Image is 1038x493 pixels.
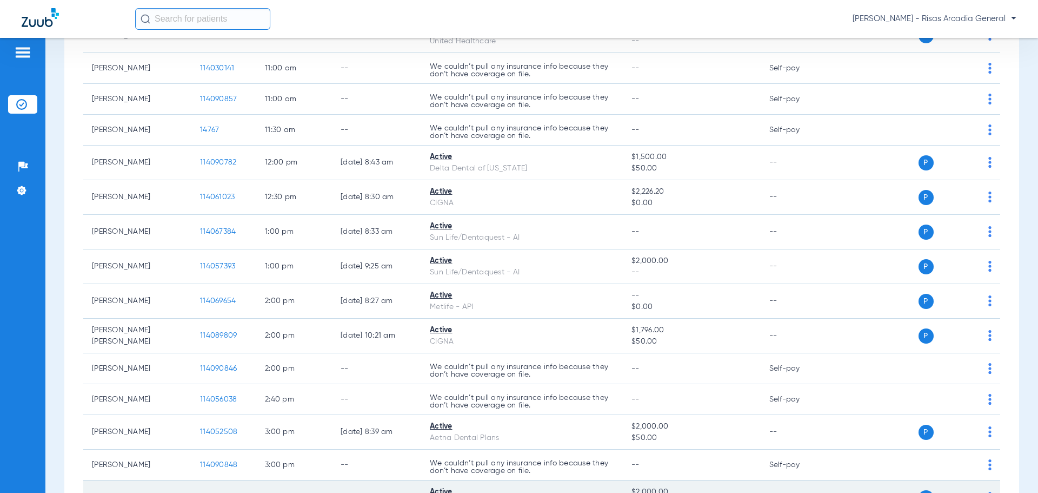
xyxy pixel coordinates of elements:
[200,126,219,134] span: 14767
[83,450,191,481] td: [PERSON_NAME]
[83,215,191,249] td: [PERSON_NAME]
[988,295,992,306] img: group-dot-blue.svg
[332,215,421,249] td: [DATE] 8:33 AM
[631,365,640,372] span: --
[631,163,751,174] span: $50.00
[761,84,834,115] td: Self-pay
[430,421,614,432] div: Active
[964,459,975,470] img: x.svg
[430,163,614,174] div: Delta Dental of [US_STATE]
[988,394,992,405] img: group-dot-blue.svg
[200,193,235,201] span: 114061023
[631,64,640,72] span: --
[83,84,191,115] td: [PERSON_NAME]
[430,267,614,278] div: Sun Life/Dentaquest - AI
[988,330,992,341] img: group-dot-blue.svg
[761,353,834,384] td: Self-pay
[256,319,332,353] td: 2:00 PM
[200,332,237,339] span: 114089809
[430,186,614,198] div: Active
[22,8,59,27] img: Zuub Logo
[430,36,614,47] div: United Healthcare
[964,261,975,272] img: x.svg
[988,63,992,74] img: group-dot-blue.svg
[200,95,237,103] span: 114090857
[200,428,237,436] span: 114052508
[761,450,834,481] td: Self-pay
[430,336,614,347] div: CIGNA
[430,221,614,232] div: Active
[256,415,332,450] td: 3:00 PM
[332,180,421,215] td: [DATE] 8:30 AM
[430,432,614,444] div: Aetna Dental Plans
[761,53,834,84] td: Self-pay
[631,421,751,432] span: $2,000.00
[988,261,992,272] img: group-dot-blue.svg
[430,363,614,378] p: We couldn’t pull any insurance info because they don’t have coverage on file.
[964,394,975,405] img: x.svg
[919,425,934,440] span: P
[256,284,332,319] td: 2:00 PM
[919,225,934,240] span: P
[256,115,332,146] td: 11:30 AM
[332,384,421,415] td: --
[761,215,834,249] td: --
[430,124,614,140] p: We couldn’t pull any insurance info because they don’t have coverage on file.
[200,297,236,305] span: 114069654
[83,384,191,415] td: [PERSON_NAME]
[761,319,834,353] td: --
[988,124,992,135] img: group-dot-blue.svg
[83,353,191,384] td: [PERSON_NAME]
[430,232,614,244] div: Sun Life/Dentaquest - AI
[631,152,751,163] span: $1,500.00
[919,294,934,309] span: P
[83,284,191,319] td: [PERSON_NAME]
[430,459,614,475] p: We couldn’t pull any insurance info because they don’t have coverage on file.
[83,249,191,284] td: [PERSON_NAME]
[964,226,975,237] img: x.svg
[988,226,992,237] img: group-dot-blue.svg
[200,365,237,372] span: 114090846
[430,198,614,209] div: CIGNA
[964,157,975,168] img: x.svg
[919,259,934,274] span: P
[761,180,834,215] td: --
[964,63,975,74] img: x.svg
[761,284,834,319] td: --
[256,353,332,384] td: 2:00 PM
[988,94,992,104] img: group-dot-blue.svg
[430,394,614,409] p: We couldn’t pull any insurance info because they don’t have coverage on file.
[761,415,834,450] td: --
[964,363,975,374] img: x.svg
[964,94,975,104] img: x.svg
[200,262,235,270] span: 114057393
[988,157,992,168] img: group-dot-blue.svg
[631,301,751,313] span: $0.00
[83,415,191,450] td: [PERSON_NAME]
[761,249,834,284] td: --
[256,146,332,180] td: 12:00 PM
[332,284,421,319] td: [DATE] 8:27 AM
[631,432,751,444] span: $50.00
[853,14,1016,24] span: [PERSON_NAME] - Risas Arcadia General
[964,295,975,306] img: x.svg
[631,186,751,198] span: $2,226.20
[332,115,421,146] td: --
[135,8,270,30] input: Search for patients
[430,94,614,109] p: We couldn’t pull any insurance info because they don’t have coverage on file.
[332,353,421,384] td: --
[631,198,751,209] span: $0.00
[964,426,975,437] img: x.svg
[200,159,236,166] span: 114090782
[919,190,934,205] span: P
[83,319,191,353] td: [PERSON_NAME] [PERSON_NAME]
[631,36,751,47] span: --
[631,290,751,301] span: --
[430,63,614,78] p: We couldn’t pull any insurance info because they don’t have coverage on file.
[332,53,421,84] td: --
[332,249,421,284] td: [DATE] 9:25 AM
[988,192,992,202] img: group-dot-blue.svg
[631,228,640,235] span: --
[761,384,834,415] td: Self-pay
[200,461,237,469] span: 114090848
